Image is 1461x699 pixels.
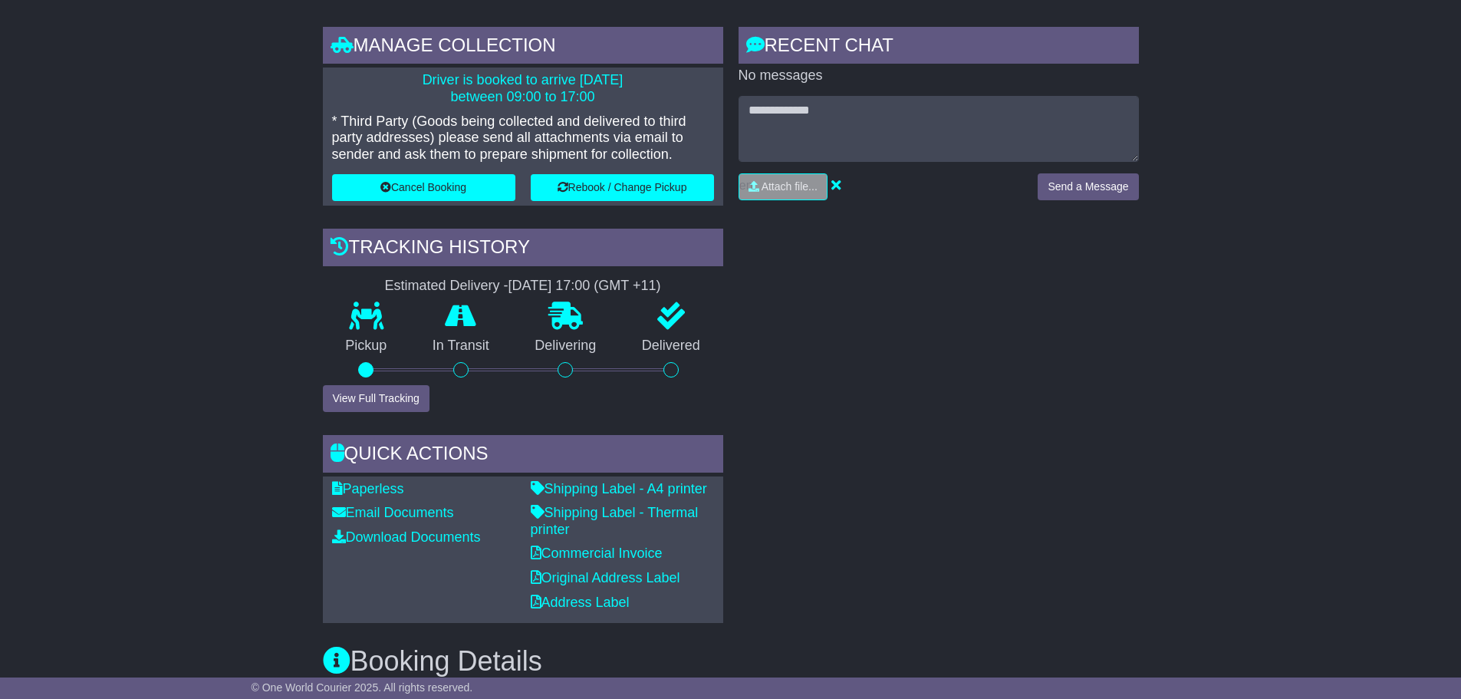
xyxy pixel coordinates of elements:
div: Tracking history [323,229,723,270]
span: © One World Courier 2025. All rights reserved. [252,681,473,694]
a: Original Address Label [531,570,680,585]
a: Address Label [531,595,630,610]
button: Send a Message [1038,173,1138,200]
p: No messages [739,68,1139,84]
div: Estimated Delivery - [323,278,723,295]
div: Manage collection [323,27,723,68]
button: Rebook / Change Pickup [531,174,714,201]
a: Paperless [332,481,404,496]
div: RECENT CHAT [739,27,1139,68]
p: Delivered [619,338,723,354]
div: [DATE] 17:00 (GMT +11) [508,278,661,295]
a: Shipping Label - Thermal printer [531,505,699,537]
a: Email Documents [332,505,454,520]
a: Commercial Invoice [531,546,663,561]
button: Cancel Booking [332,174,515,201]
h3: Booking Details [323,646,1139,677]
p: Delivering [512,338,620,354]
p: * Third Party (Goods being collected and delivered to third party addresses) please send all atta... [332,114,714,163]
p: In Transit [410,338,512,354]
p: Pickup [323,338,410,354]
p: Driver is booked to arrive [DATE] between 09:00 to 17:00 [332,72,714,105]
button: View Full Tracking [323,385,429,412]
a: Shipping Label - A4 printer [531,481,707,496]
a: Download Documents [332,529,481,545]
div: Quick Actions [323,435,723,476]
